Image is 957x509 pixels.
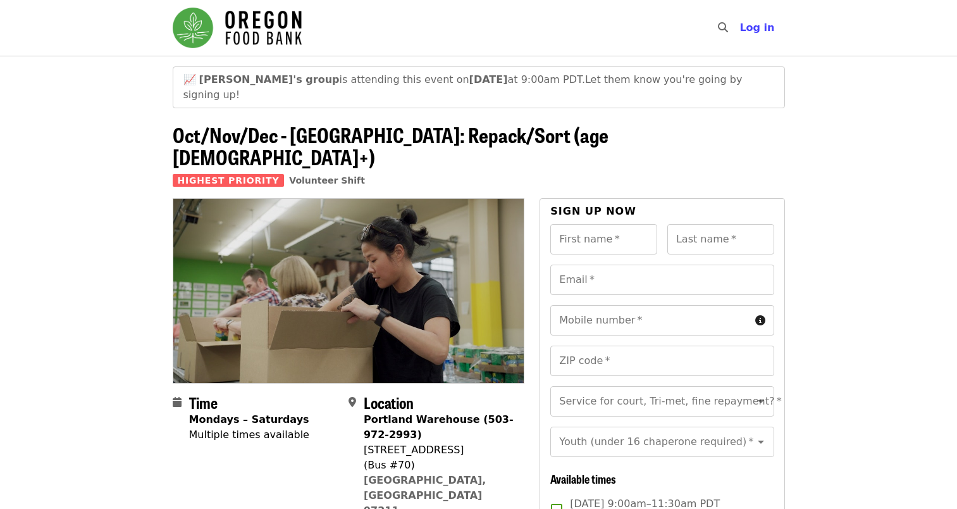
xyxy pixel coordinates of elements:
span: Location [364,391,414,413]
i: search icon [718,22,728,34]
button: Open [752,433,770,451]
span: Sign up now [550,205,636,217]
div: Multiple times available [189,427,309,443]
span: is attending this event on at 9:00am PDT. [199,73,585,85]
button: Log in [729,15,784,41]
span: Time [189,391,218,413]
input: Email [550,265,774,295]
a: Volunteer Shift [289,175,365,185]
span: Highest Priority [173,174,285,187]
span: Available times [550,470,616,487]
strong: Mondays – Saturdays [189,413,309,425]
input: ZIP code [550,346,774,376]
span: growth emoji [183,73,196,85]
div: [STREET_ADDRESS] [364,443,514,458]
span: Log in [739,22,774,34]
i: calendar icon [173,396,182,408]
strong: Portland Warehouse (503-972-2993) [364,413,514,441]
div: (Bus #70) [364,458,514,473]
i: map-marker-alt icon [349,396,356,408]
img: Oregon Food Bank - Home [173,8,302,48]
strong: [PERSON_NAME]'s group [199,73,340,85]
input: Mobile number [550,305,750,336]
input: First name [550,224,657,254]
button: Open [752,393,770,410]
input: Search [736,13,746,43]
input: Last name [667,224,774,254]
i: circle-info icon [755,315,765,327]
strong: [DATE] [469,73,508,85]
span: Oct/Nov/Dec - [GEOGRAPHIC_DATA]: Repack/Sort (age [DEMOGRAPHIC_DATA]+) [173,120,608,172]
img: Oct/Nov/Dec - Portland: Repack/Sort (age 8+) organized by Oregon Food Bank [173,199,524,382]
